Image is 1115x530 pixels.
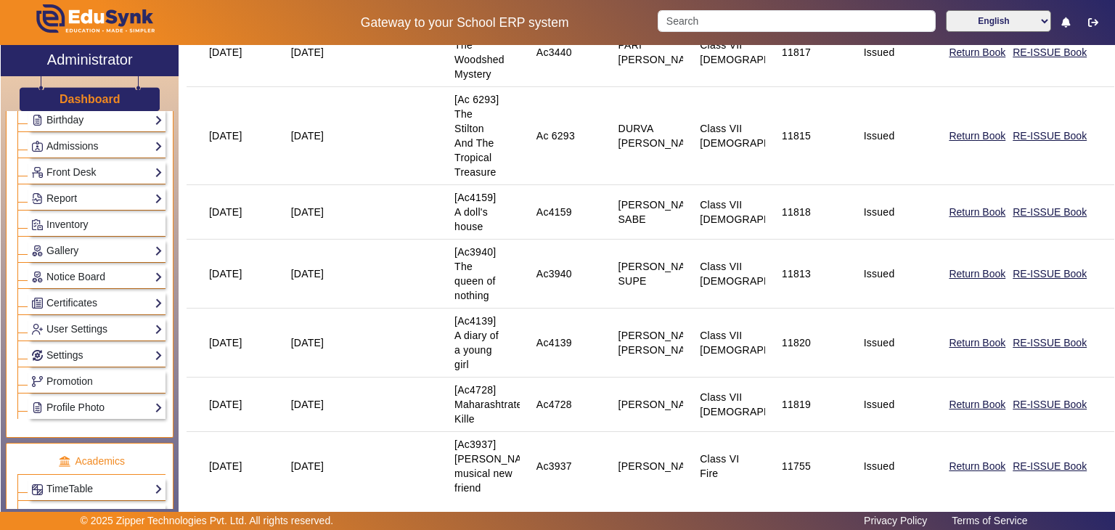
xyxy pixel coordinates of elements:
div: Issued [864,335,895,350]
div: [DATE] [209,266,242,281]
div: Ac4728 [536,397,572,412]
div: [DATE] [209,129,242,143]
div: Ac 6293 [536,129,575,143]
h3: Dashboard [60,92,121,106]
div: Ac3440 [536,45,572,60]
div: 11813 [782,266,811,281]
div: 11818 [782,205,811,219]
div: PARI [PERSON_NAME] [618,38,704,67]
a: Promotion [31,373,163,390]
div: Ac3940 [536,266,572,281]
div: [DATE] [291,335,324,350]
div: [PERSON_NAME] SUPE [618,259,704,288]
a: Administrator [1,45,179,76]
input: Search [658,10,935,32]
div: [DATE] [291,129,324,143]
div: [DATE] [209,397,242,412]
div: [PERSON_NAME] [618,397,704,412]
div: DURVA [PERSON_NAME] [618,121,704,150]
a: Privacy Policy [857,511,934,530]
a: Terms of Service [944,511,1034,530]
div: [Ac4139] A diary of a young girl [454,314,503,372]
button: Return Book [947,203,1007,221]
button: RE-ISSUE Book [1011,457,1088,476]
h5: Gateway to your School ERP system [287,15,642,30]
a: Inventory [31,216,163,233]
div: 11815 [782,129,811,143]
div: Issued [864,459,895,473]
div: Issued [864,205,895,219]
div: [Ac3940] The queen of nothing [454,245,503,303]
div: 11755 [782,459,811,473]
div: [Ac4728] Maharashtrateel Kille [454,383,531,426]
button: RE-ISSUE Book [1011,44,1088,62]
div: [DATE] [291,266,324,281]
div: Class VII [DEMOGRAPHIC_DATA] [700,38,817,67]
p: Academics [17,454,166,469]
button: RE-ISSUE Book [1011,334,1088,352]
div: [Ac3937] [PERSON_NAME] musical new friend [454,437,540,495]
div: [DATE] [291,45,324,60]
div: [Ac 6293] The Stilton And The Tropical Treasure [454,92,503,179]
div: 11819 [782,397,811,412]
div: [DATE] [291,397,324,412]
button: RE-ISSUE Book [1011,127,1088,145]
div: Issued [864,397,895,412]
div: [PERSON_NAME] [618,459,704,473]
button: Return Book [947,44,1007,62]
div: 11820 [782,335,811,350]
p: © 2025 Zipper Technologies Pvt. Ltd. All rights reserved. [81,513,334,529]
div: [Ac3440] The Woodshed Mystery [454,23,505,81]
div: [Ac4159] A doll's house [454,190,503,234]
div: [PERSON_NAME] [PERSON_NAME] [618,328,704,357]
div: Class VII [DEMOGRAPHIC_DATA] [700,121,817,150]
button: Return Book [947,334,1007,352]
div: [DATE] [209,335,242,350]
div: Issued [864,45,895,60]
button: Return Book [947,127,1007,145]
button: RE-ISSUE Book [1011,203,1088,221]
div: [DATE] [209,45,242,60]
div: Ac4159 [536,205,572,219]
a: Dashboard [59,91,121,107]
div: [DATE] [209,205,242,219]
button: RE-ISSUE Book [1011,396,1088,414]
div: Class VII [DEMOGRAPHIC_DATA] [700,197,817,227]
div: [DATE] [291,459,324,473]
button: Return Book [947,396,1007,414]
div: [PERSON_NAME] SABE [618,197,704,227]
img: Inventory.png [32,219,43,230]
img: academic.png [58,455,71,468]
div: Class VII [DEMOGRAPHIC_DATA] [700,259,817,288]
span: Inventory [46,219,89,230]
div: Issued [864,129,895,143]
div: [DATE] [209,459,242,473]
button: Return Book [947,265,1007,283]
div: Ac3937 [536,459,572,473]
div: Class VII [DEMOGRAPHIC_DATA] [700,328,817,357]
img: Branchoperations.png [32,376,43,387]
div: 11817 [782,45,811,60]
button: Return Book [947,457,1007,476]
button: RE-ISSUE Book [1011,265,1088,283]
div: Class VII [DEMOGRAPHIC_DATA] [700,390,817,419]
h2: Administrator [47,51,133,68]
div: Ac4139 [536,335,572,350]
div: Class VI Fire [700,452,748,481]
div: Issued [864,266,895,281]
div: [DATE] [291,205,324,219]
span: Promotion [46,375,93,387]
